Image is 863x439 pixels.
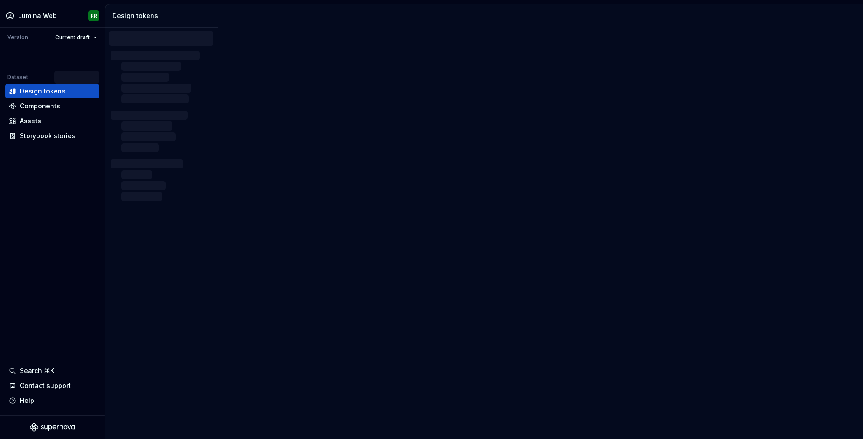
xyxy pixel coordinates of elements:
div: Contact support [20,381,71,390]
div: Components [20,102,60,111]
div: Design tokens [112,11,214,20]
button: Current draft [51,31,101,44]
svg: Supernova Logo [30,423,75,432]
span: Current draft [55,34,90,41]
div: Lumina Web [18,11,57,20]
div: Design tokens [20,87,65,96]
div: Search ⌘K [20,366,54,375]
div: RR [91,12,97,19]
a: Storybook stories [5,129,99,143]
button: Contact support [5,378,99,393]
div: Help [20,396,34,405]
button: Search ⌘K [5,364,99,378]
a: Components [5,99,99,113]
div: Version [7,34,28,41]
a: Assets [5,114,99,128]
div: Storybook stories [20,131,75,140]
div: Assets [20,117,41,126]
div: Dataset [7,74,28,81]
button: Help [5,393,99,408]
a: Design tokens [5,84,99,98]
button: Lumina WebRR [2,6,103,25]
